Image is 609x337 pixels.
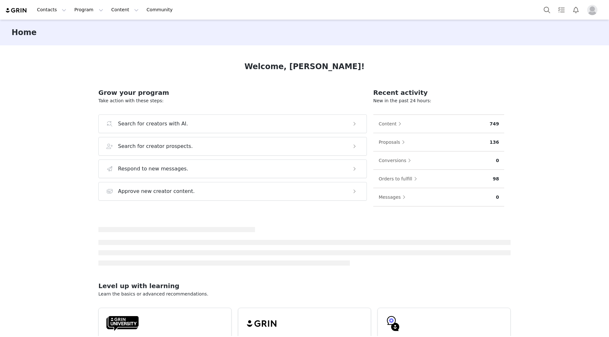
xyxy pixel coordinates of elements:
img: grin logo [5,7,28,14]
button: Notifications [569,3,583,17]
h2: Recent activity [373,88,504,97]
button: Search [540,3,554,17]
h2: Level up with learning [98,281,511,291]
p: Learn the basics or advanced recommendations. [98,291,511,297]
img: GRIN-help-icon.svg [386,316,401,331]
img: placeholder-profile.jpg [587,5,597,15]
button: Conversions [378,155,414,166]
a: Community [143,3,179,17]
button: Content [378,119,405,129]
button: Program [70,3,107,17]
p: Take action with these steps: [98,97,367,104]
img: GRIN-University-Logo-Black.svg [106,316,139,331]
h3: Approve new creator content. [118,187,195,195]
p: 136 [490,139,499,146]
button: Search for creators with AI. [98,114,367,133]
button: Respond to new messages. [98,159,367,178]
button: Messages [378,192,409,202]
button: Profile [583,5,604,15]
button: Content [107,3,142,17]
p: New in the past 24 hours: [373,97,504,104]
a: Tasks [554,3,568,17]
button: Orders to fulfill [378,174,420,184]
p: 0 [496,194,499,201]
h3: Respond to new messages. [118,165,188,173]
h1: Welcome, [PERSON_NAME]! [244,61,365,72]
h2: Grow your program [98,88,367,97]
button: Approve new creator content. [98,182,367,201]
button: Contacts [33,3,70,17]
h3: Search for creator prospects. [118,142,193,150]
button: Search for creator prospects. [98,137,367,156]
button: Proposals [378,137,408,147]
img: grin-logo-black.svg [246,316,278,331]
h3: Search for creators with AI. [118,120,188,128]
h3: Home [12,27,37,38]
p: 98 [493,176,499,182]
p: 749 [490,121,499,127]
p: 0 [496,157,499,164]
